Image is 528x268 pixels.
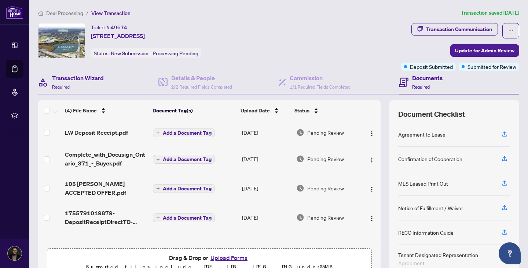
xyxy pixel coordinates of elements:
[290,84,351,90] span: 1/1 Required Fields Completed
[65,128,128,137] span: LW Deposit Receipt.pdf
[239,144,293,174] td: [DATE]
[412,84,430,90] span: Required
[499,242,521,264] button: Open asap
[369,157,375,163] img: Logo
[38,23,85,58] img: IMG-N12313075_1.jpg
[171,84,232,90] span: 2/2 Required Fields Completed
[65,150,147,168] span: Complete_with_Docusign_Ontario_371_-_Buyer.pdf
[398,251,493,267] div: Tenant Designated Representation Agreement
[91,23,127,31] div: Ticket #:
[6,5,23,19] img: logo
[411,23,498,36] button: Transaction Communication
[91,31,145,40] span: [STREET_ADDRESS]
[296,129,304,137] img: Document Status
[46,10,83,16] span: Deal Processing
[111,24,127,31] span: 49674
[508,28,513,33] span: ellipsis
[91,48,201,58] div: Status:
[150,100,238,121] th: Document Tag(s)
[156,131,160,135] span: plus
[111,50,198,57] span: New Submission - Processing Pending
[398,228,454,237] div: RECO Information Guide
[153,184,215,193] button: Add a Document Tag
[296,213,304,222] img: Document Status
[65,107,97,115] span: (4) File Name
[307,155,344,163] span: Pending Review
[307,213,344,222] span: Pending Review
[398,204,463,212] div: Notice of Fulfillment / Waiver
[366,127,378,138] button: Logo
[398,155,462,163] div: Confirmation of Cooperation
[410,63,453,71] span: Deposit Submitted
[426,23,492,35] div: Transaction Communication
[296,155,304,163] img: Document Status
[156,216,160,220] span: plus
[153,213,215,223] button: Add a Document Tag
[156,187,160,190] span: plus
[296,184,304,192] img: Document Status
[307,184,344,192] span: Pending Review
[163,215,212,220] span: Add a Document Tag
[156,157,160,161] span: plus
[38,11,43,16] span: home
[366,182,378,194] button: Logo
[52,84,70,90] span: Required
[65,179,147,197] span: 105 [PERSON_NAME] ACCEPTED OFFER.pdf
[8,246,22,260] img: Profile Icon
[153,213,215,222] button: Add a Document Tag
[455,45,514,56] span: Update for Admin Review
[208,253,250,263] button: Upload Forms
[307,129,344,137] span: Pending Review
[239,121,293,144] td: [DATE]
[65,209,147,226] span: 1755791019879-DepositReceiptDirectTD-105Matawin.jpeg
[398,130,445,138] div: Agreement to Lease
[290,74,351,82] h4: Commission
[239,174,293,203] td: [DATE]
[291,100,359,121] th: Status
[294,107,309,115] span: Status
[163,186,212,191] span: Add a Document Tag
[171,74,232,82] h4: Details & People
[467,63,516,71] span: Submitted for Review
[369,131,375,137] img: Logo
[52,74,104,82] h4: Transaction Wizard
[86,9,88,17] li: /
[238,100,291,121] th: Upload Date
[450,44,519,57] button: Update for Admin Review
[239,203,293,232] td: [DATE]
[163,130,212,135] span: Add a Document Tag
[241,107,270,115] span: Upload Date
[412,74,443,82] h4: Documents
[366,212,378,223] button: Logo
[366,153,378,165] button: Logo
[398,179,448,187] div: MLS Leased Print Out
[398,109,465,119] span: Document Checklist
[91,10,131,16] span: View Transaction
[62,100,150,121] th: (4) File Name
[461,9,519,17] article: Transaction saved [DATE]
[153,128,215,138] button: Add a Document Tag
[163,157,212,162] span: Add a Document Tag
[169,253,250,263] span: Drag & Drop or
[369,216,375,222] img: Logo
[153,129,215,137] button: Add a Document Tag
[369,186,375,192] img: Logo
[153,155,215,164] button: Add a Document Tag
